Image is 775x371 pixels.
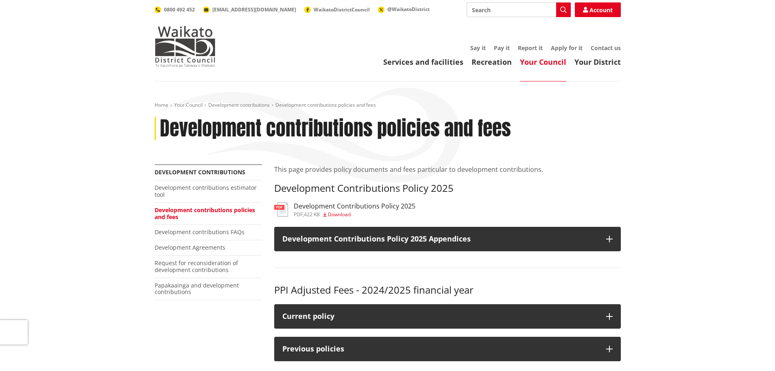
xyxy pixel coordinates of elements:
[155,259,238,274] a: Request for reconsideration of development contributions
[203,6,296,13] a: [EMAIL_ADDRESS][DOMAIN_NAME]
[274,227,621,251] button: Development Contributions Policy 2025 Appendices
[294,211,303,218] span: pdf
[155,281,239,296] a: Papakaainga and development contributions
[274,202,415,217] a: Development Contributions Policy 2025 pdf,422 KB Download
[155,102,621,109] nav: breadcrumb
[155,168,245,176] a: Development contributions
[467,2,571,17] input: Search input
[551,44,583,52] a: Apply for it
[282,235,598,243] h3: Development Contributions Policy 2025 Appendices
[274,337,621,361] button: Previous policies
[282,312,598,321] div: Current policy
[160,117,511,140] h1: Development contributions policies and fees
[304,211,320,218] span: 422 KB
[274,284,621,296] h3: PPI Adjusted Fees - 2024/2025 financial year
[378,6,430,13] a: @WaikatoDistrict
[575,2,621,17] a: Account
[208,101,270,108] a: Development contributions
[294,212,415,217] div: ,
[304,6,370,13] a: WaikatoDistrictCouncil
[274,182,621,194] h3: Development Contributions Policy 2025
[387,6,430,13] span: @WaikatoDistrict
[574,57,621,67] a: Your District
[470,44,486,52] a: Say it
[520,57,566,67] a: Your Council
[383,57,463,67] a: Services and facilities
[174,101,203,108] a: Your Council
[155,6,195,13] a: 0800 492 452
[518,44,543,52] a: Report it
[155,26,216,67] img: Waikato District Council - Te Kaunihera aa Takiwaa o Waikato
[274,165,621,174] p: This page provides policy documents and fees particular to development contributions.
[212,6,296,13] span: [EMAIL_ADDRESS][DOMAIN_NAME]
[275,101,376,108] span: Development contributions policies and fees
[155,101,168,108] a: Home
[274,202,288,217] img: document-pdf.svg
[294,202,415,210] h3: Development Contributions Policy 2025
[155,184,257,198] a: Development contributions estimator tool
[472,57,512,67] a: Recreation
[155,244,225,251] a: Development Agreements
[282,345,598,353] div: Previous policies
[591,44,621,52] a: Contact us
[494,44,510,52] a: Pay it
[155,206,255,221] a: Development contributions policies and fees
[314,6,370,13] span: WaikatoDistrictCouncil
[274,304,621,329] button: Current policy
[155,228,245,236] a: Development contributions FAQs
[328,211,351,218] span: Download
[164,6,195,13] span: 0800 492 452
